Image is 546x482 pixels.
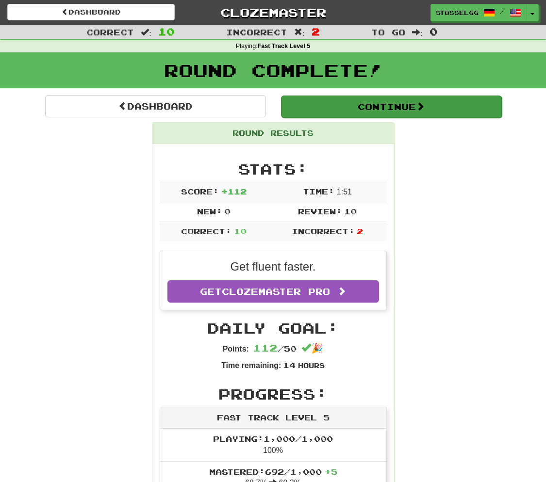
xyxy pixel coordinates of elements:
h2: Stats: [160,161,387,177]
div: Fast Track Level 5 [160,407,386,429]
span: 0 [224,207,231,216]
span: 1 : 51 [337,188,352,196]
span: Score: [181,187,219,196]
button: Continue [281,96,502,118]
span: Incorrect [226,27,287,37]
span: Correct [86,27,134,37]
h1: Round Complete! [3,61,543,80]
a: Dashboard [7,4,175,20]
a: Dashboard [45,95,266,117]
span: : [294,28,305,36]
h2: Daily Goal: [160,320,387,336]
span: stosselgg [436,8,479,17]
h2: Progress: [160,386,387,402]
span: Mastered: 692 / 1,000 [209,467,337,476]
strong: Points: [223,345,249,353]
span: Correct: [181,226,232,236]
span: + 5 [325,467,337,476]
span: 🎉 [301,343,323,353]
span: Time: [303,187,334,196]
span: Incorrect: [292,226,355,236]
span: 0 [430,26,438,37]
span: Playing: 1,000 / 1,000 [213,434,333,443]
div: Round Results [152,123,394,144]
a: Clozemaster [189,4,357,21]
span: 10 [234,226,247,236]
span: New: [197,207,222,216]
strong: Time remaining: [221,361,281,370]
span: 10 [158,26,175,37]
span: 112 [253,342,278,353]
span: 14 [283,360,296,370]
span: To go [371,27,405,37]
span: Clozemaster Pro [222,286,330,297]
span: : [141,28,151,36]
span: : [412,28,423,36]
p: Get fluent faster. [167,258,379,275]
span: 10 [344,207,357,216]
span: Review: [298,207,342,216]
a: stosselgg / [430,4,527,21]
a: GetClozemaster Pro [167,280,379,303]
span: + 112 [221,187,247,196]
span: / 50 [253,344,297,353]
small: Hours [298,361,325,370]
strong: Fast Track Level 5 [258,43,311,49]
span: 2 [357,226,363,236]
span: 2 [312,26,320,37]
li: 100% [160,429,386,462]
span: / [500,8,505,15]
